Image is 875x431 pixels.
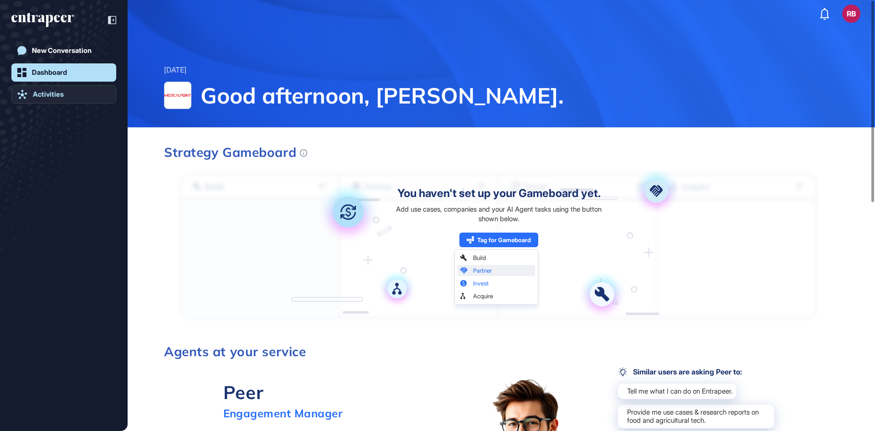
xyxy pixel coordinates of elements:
[11,63,116,82] a: Dashboard
[164,64,186,76] div: [DATE]
[32,68,67,77] div: Dashboard
[618,367,742,376] div: Similar users are asking Peer to:
[842,5,860,23] button: RB
[633,168,679,214] img: partner.aac698ea.svg
[318,182,378,242] img: invest.bd05944b.svg
[391,204,606,223] div: Add use cases, companies and your AI Agent tasks using the button shown below.
[11,13,74,27] div: entrapeer-logo
[618,405,774,428] div: Provide me use cases & research reports on food and agricultural tech.
[201,82,839,109] span: Good afternoon, [PERSON_NAME].
[11,85,116,104] a: Activities
[164,146,307,159] div: Strategy Gameboard
[165,82,191,109] img: MEDICAL POINT HASTANELER GRUBU-logo
[618,384,736,399] div: Tell me what I can do on Entrapeer.
[11,42,116,60] a: New Conversation
[164,345,833,358] h3: Agents at your service
[32,47,92,55] div: New Conversation
[397,188,601,199] div: You haven't set up your Gameboard yet.
[378,270,416,307] img: acquire.a709dd9a.svg
[223,406,343,420] div: Engagement Manager
[223,381,343,404] div: Peer
[33,90,64,99] div: Activities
